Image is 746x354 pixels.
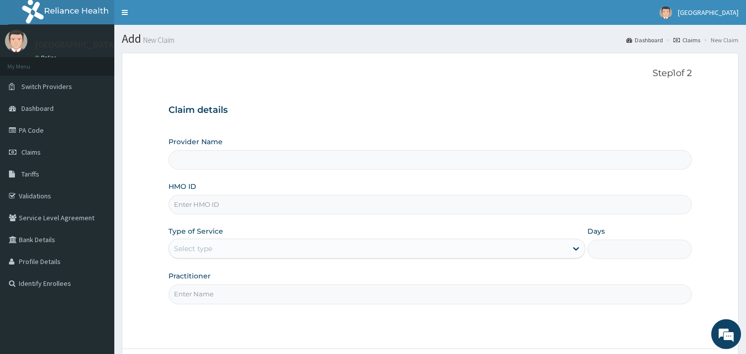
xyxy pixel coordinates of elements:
[35,40,117,49] p: [GEOGRAPHIC_DATA]
[35,54,59,61] a: Online
[168,195,692,214] input: Enter HMO ID
[5,30,27,52] img: User Image
[21,104,54,113] span: Dashboard
[168,226,223,236] label: Type of Service
[168,284,692,304] input: Enter Name
[21,170,39,178] span: Tariffs
[673,36,700,44] a: Claims
[174,244,212,254] div: Select type
[587,226,605,236] label: Days
[21,148,41,157] span: Claims
[626,36,663,44] a: Dashboard
[168,68,692,79] p: Step 1 of 2
[701,36,739,44] li: New Claim
[141,36,174,44] small: New Claim
[168,181,196,191] label: HMO ID
[122,32,739,45] h1: Add
[21,82,72,91] span: Switch Providers
[168,137,223,147] label: Provider Name
[660,6,672,19] img: User Image
[168,105,692,116] h3: Claim details
[678,8,739,17] span: [GEOGRAPHIC_DATA]
[168,271,211,281] label: Practitioner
